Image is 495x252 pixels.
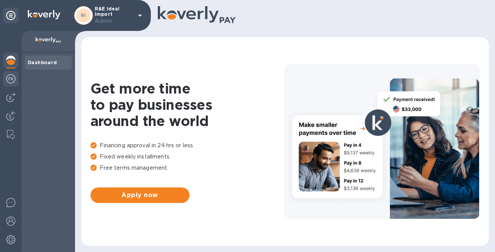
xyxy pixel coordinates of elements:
[6,74,15,83] img: Foreign exchange
[90,187,189,203] button: Apply now
[97,191,183,200] span: Apply now
[3,8,19,23] div: Unpin categories
[95,6,133,25] p: R&E Ideal Import
[28,10,60,19] img: Logo
[90,164,284,172] p: Free terms management.
[95,17,133,25] p: Admin
[90,80,284,129] h1: Get more time to pay businesses around the world
[81,12,86,18] b: RI
[28,60,57,65] b: Dashboard
[90,153,284,161] p: Fixed weekly installments.
[90,141,284,150] p: Financing approval in 24 hrs or less.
